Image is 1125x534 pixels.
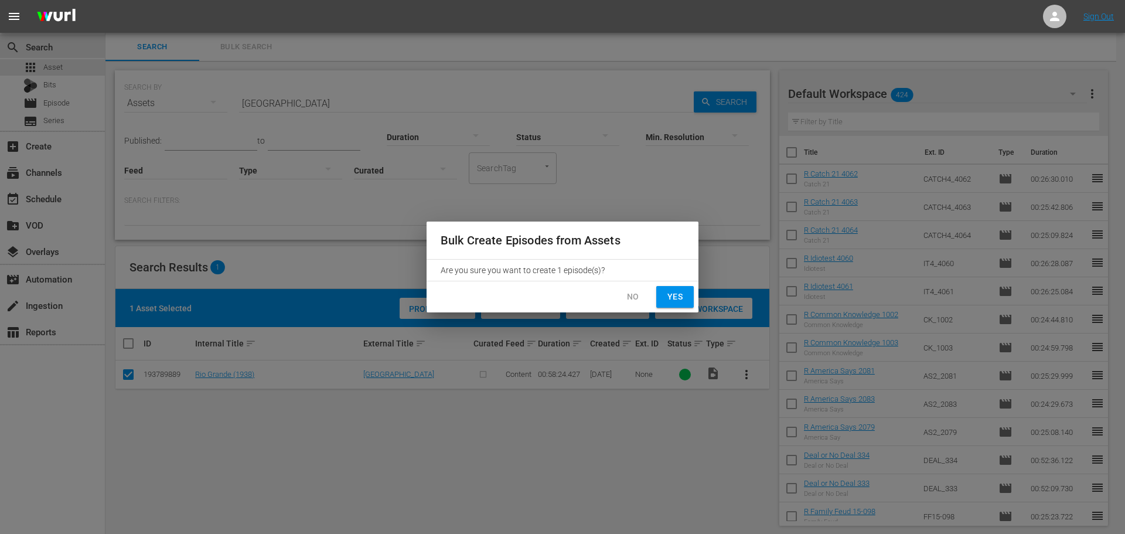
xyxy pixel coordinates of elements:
[1083,12,1114,21] a: Sign Out
[656,286,694,308] button: Yes
[614,286,652,308] button: No
[623,290,642,304] span: No
[427,260,698,281] div: Are you sure you want to create 1 episode(s)?
[666,290,684,304] span: Yes
[28,3,84,30] img: ans4CAIJ8jUAAAAAAAAAAAAAAAAAAAAAAAAgQb4GAAAAAAAAAAAAAAAAAAAAAAAAJMjXAAAAAAAAAAAAAAAAAAAAAAAAgAT5G...
[441,231,684,250] h2: Bulk Create Episodes from Assets
[7,9,21,23] span: menu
